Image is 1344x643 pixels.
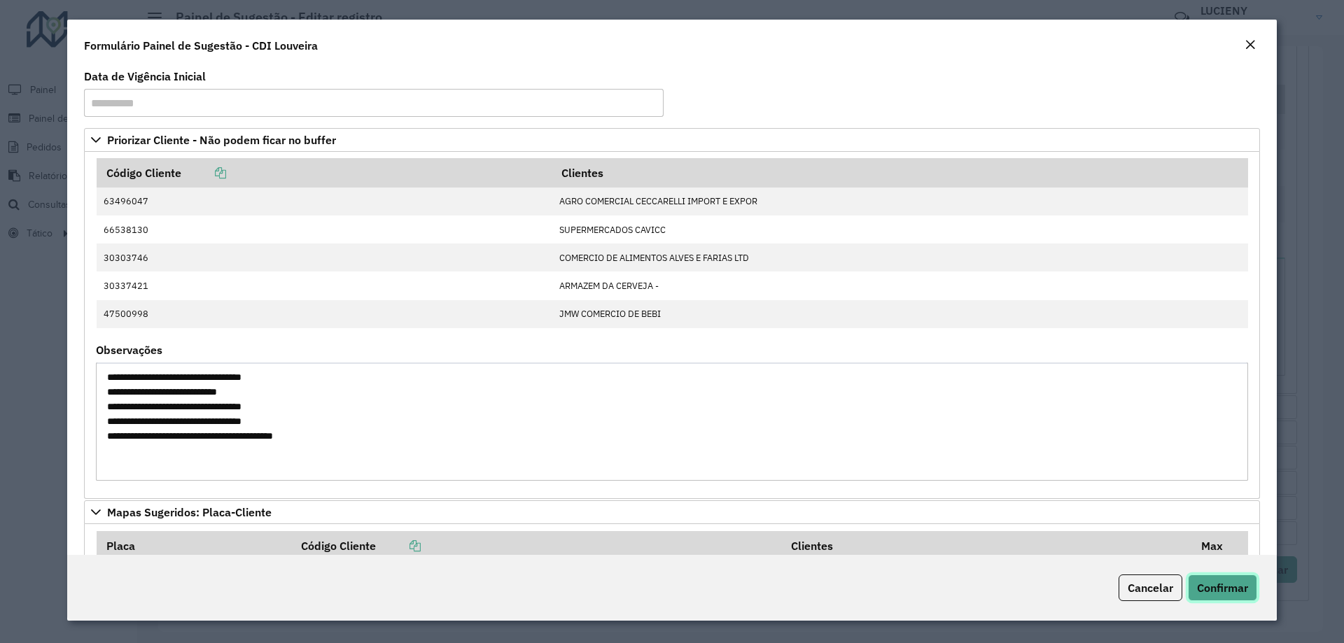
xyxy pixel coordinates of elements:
[552,158,1247,188] th: Clientes
[97,271,552,299] td: 30337421
[84,152,1260,499] div: Priorizar Cliente - Não podem ficar no buffer
[181,166,226,180] a: Copiar
[552,243,1247,271] td: COMERCIO DE ALIMENTOS ALVES E FARIAS LTD
[97,243,552,271] td: 30303746
[84,68,206,85] label: Data de Vigência Inicial
[1119,574,1182,601] button: Cancelar
[97,158,552,188] th: Código Cliente
[552,271,1247,299] td: ARMAZEM DA CERVEJA -
[552,300,1247,328] td: JMW COMERCIO DE BEBI
[1240,36,1260,55] button: Close
[97,531,292,560] th: Placa
[97,300,552,328] td: 47500998
[97,188,552,215] td: 63496047
[1197,581,1248,595] span: Confirmar
[96,341,162,358] label: Observações
[1128,581,1173,595] span: Cancelar
[552,215,1247,243] td: SUPERMERCADOS CAVICC
[97,215,552,243] td: 66538130
[84,37,318,54] h4: Formulário Painel de Sugestão - CDI Louveira
[84,128,1260,152] a: Priorizar Cliente - Não podem ficar no buffer
[782,531,1192,560] th: Clientes
[1188,574,1257,601] button: Confirmar
[1245,39,1256,50] em: Fechar
[376,539,421,553] a: Copiar
[552,188,1247,215] td: AGRO COMERCIAL CECCARELLI IMPORT E EXPOR
[84,500,1260,524] a: Mapas Sugeridos: Placa-Cliente
[107,134,336,146] span: Priorizar Cliente - Não podem ficar no buffer
[107,507,272,518] span: Mapas Sugeridos: Placa-Cliente
[1192,531,1248,560] th: Max
[291,531,781,560] th: Código Cliente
